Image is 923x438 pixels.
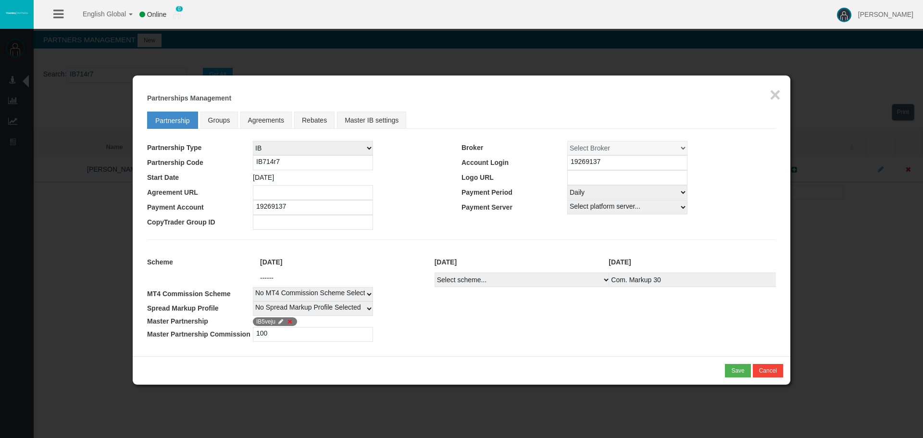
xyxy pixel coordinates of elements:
[253,317,297,326] span: IB
[837,8,851,22] img: user-image
[147,301,253,316] td: Spread Markup Profile
[208,116,230,124] span: Groups
[427,257,602,268] div: [DATE]
[770,85,781,104] button: ×
[461,155,567,170] td: Account Login
[147,215,253,230] td: CopyTrader Group ID
[147,200,253,215] td: Payment Account
[461,141,567,155] td: Broker
[147,252,253,273] td: Scheme
[240,112,292,129] a: Agreements
[147,112,198,129] a: Partnership
[175,6,183,12] span: 0
[461,185,567,200] td: Payment Period
[601,257,776,268] div: [DATE]
[173,10,181,20] img: user_small.png
[147,11,166,18] span: Online
[337,112,406,129] a: Master IB settings
[147,327,253,342] td: Master Partnership Commission
[147,155,253,170] td: Partnership Code
[70,10,126,18] span: English Global
[147,316,253,327] td: Master Partnership
[461,200,567,215] td: Payment Server
[461,170,567,185] td: Logo URL
[858,11,913,18] span: [PERSON_NAME]
[753,364,783,377] button: Cancel
[147,94,231,102] b: Partnerships Management
[260,274,274,282] span: ------
[147,170,253,185] td: Start Date
[147,141,253,155] td: Partnership Type
[147,287,253,301] td: MT4 Commission Scheme
[253,174,274,181] span: [DATE]
[294,112,335,129] a: Rebates
[731,366,744,375] div: Save
[725,364,750,377] button: Save
[253,257,427,268] div: [DATE]
[147,185,253,200] td: Agreement URL
[5,11,29,15] img: logo.svg
[200,112,238,129] a: Groups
